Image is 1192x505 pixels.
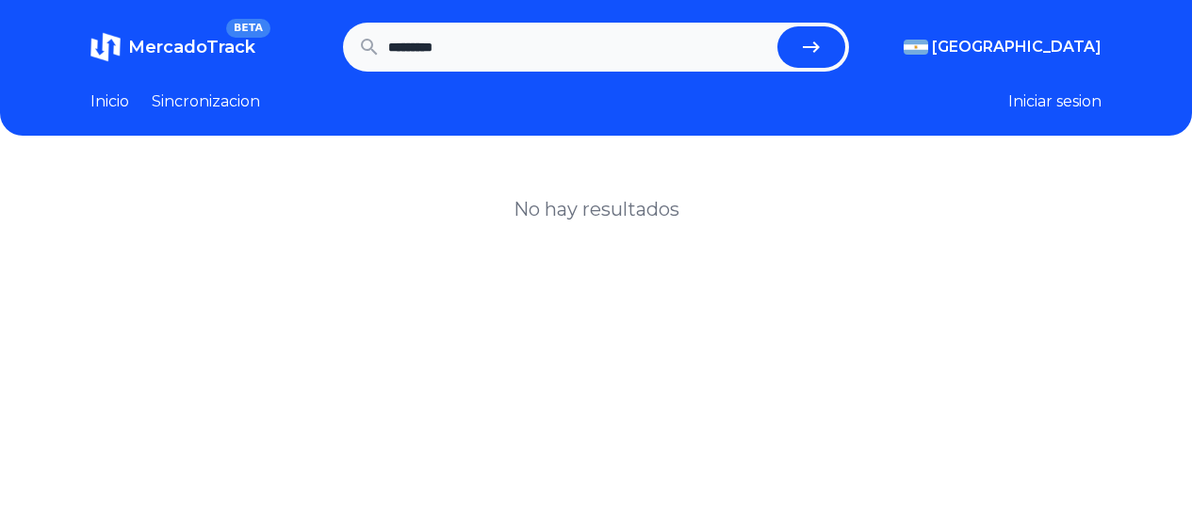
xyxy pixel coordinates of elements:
span: [GEOGRAPHIC_DATA] [932,36,1102,58]
a: MercadoTrackBETA [90,32,255,62]
span: MercadoTrack [128,37,255,57]
h1: No hay resultados [514,196,679,222]
span: BETA [226,19,270,38]
a: Inicio [90,90,129,113]
button: [GEOGRAPHIC_DATA] [904,36,1102,58]
img: Argentina [904,40,928,55]
img: MercadoTrack [90,32,121,62]
a: Sincronizacion [152,90,260,113]
button: Iniciar sesion [1008,90,1102,113]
